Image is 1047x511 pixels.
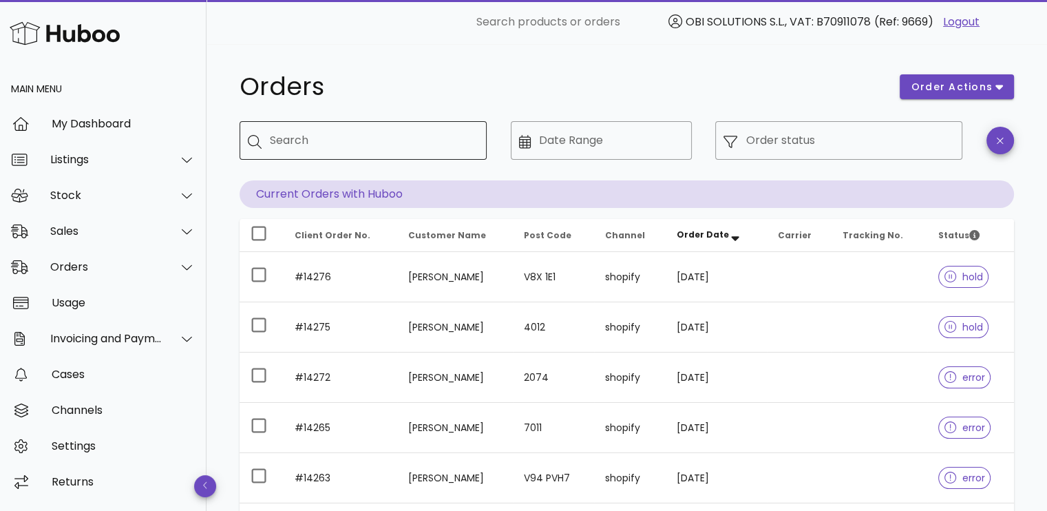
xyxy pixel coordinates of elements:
[944,322,983,332] span: hold
[832,219,927,252] th: Tracking No.
[594,302,666,353] td: shopify
[397,219,513,252] th: Customer Name
[767,219,832,252] th: Carrier
[666,403,766,453] td: [DATE]
[513,403,593,453] td: 7011
[50,189,162,202] div: Stock
[666,302,766,353] td: [DATE]
[284,353,397,403] td: #14272
[284,302,397,353] td: #14275
[594,219,666,252] th: Channel
[50,153,162,166] div: Listings
[284,403,397,453] td: #14265
[594,403,666,453] td: shopify
[677,229,729,240] span: Order Date
[594,453,666,503] td: shopify
[911,80,993,94] span: order actions
[240,74,883,99] h1: Orders
[900,74,1014,99] button: order actions
[513,302,593,353] td: 4012
[594,353,666,403] td: shopify
[397,302,513,353] td: [PERSON_NAME]
[52,404,195,417] div: Channels
[666,453,766,503] td: [DATE]
[927,219,1014,252] th: Status
[408,229,486,241] span: Customer Name
[10,19,120,48] img: Huboo Logo
[944,373,985,382] span: error
[50,260,162,273] div: Orders
[397,403,513,453] td: [PERSON_NAME]
[666,353,766,403] td: [DATE]
[524,229,571,241] span: Post Code
[843,229,903,241] span: Tracking No.
[52,475,195,488] div: Returns
[944,423,985,432] span: error
[944,473,985,483] span: error
[50,225,162,238] div: Sales
[513,453,593,503] td: V94 PVH7
[52,368,195,381] div: Cases
[686,14,871,30] span: OBI SOLUTIONS S.L., VAT: B70911078
[513,252,593,302] td: V8X 1E1
[778,229,812,241] span: Carrier
[513,353,593,403] td: 2074
[397,353,513,403] td: [PERSON_NAME]
[938,229,980,241] span: Status
[513,219,593,252] th: Post Code
[666,252,766,302] td: [DATE]
[944,272,983,282] span: hold
[295,229,370,241] span: Client Order No.
[52,117,195,130] div: My Dashboard
[666,219,766,252] th: Order Date: Sorted descending. Activate to remove sorting.
[50,332,162,345] div: Invoicing and Payments
[605,229,645,241] span: Channel
[397,252,513,302] td: [PERSON_NAME]
[874,14,933,30] span: (Ref: 9669)
[52,296,195,309] div: Usage
[397,453,513,503] td: [PERSON_NAME]
[943,14,980,30] a: Logout
[284,252,397,302] td: #14276
[52,439,195,452] div: Settings
[594,252,666,302] td: shopify
[240,180,1014,208] p: Current Orders with Huboo
[284,219,397,252] th: Client Order No.
[284,453,397,503] td: #14263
